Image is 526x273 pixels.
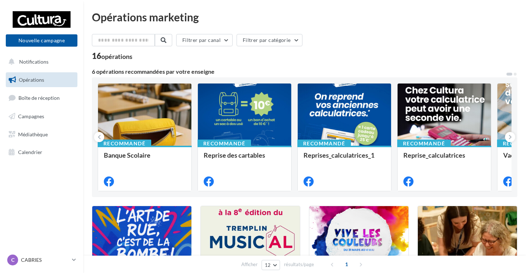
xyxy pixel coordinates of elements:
div: Banque Scolaire [104,152,186,166]
span: Opérations [19,77,44,83]
div: Opérations marketing [92,12,517,22]
div: Recommandé [198,140,251,148]
a: Boîte de réception [4,90,79,106]
span: 1 [341,259,352,270]
a: Médiathèque [4,127,79,142]
a: Campagnes [4,109,79,124]
button: Notifications [4,54,76,69]
div: 16 [92,52,132,60]
button: Filtrer par catégorie [237,34,302,46]
a: Calendrier [4,145,79,160]
div: Reprise des cartables [204,152,285,166]
div: Recommandé [297,140,351,148]
button: Nouvelle campagne [6,34,77,47]
button: 12 [262,260,280,270]
span: Médiathèque [18,131,48,137]
div: Reprises_calculatrices_1 [304,152,385,166]
a: Opérations [4,72,79,88]
div: Recommandé [98,140,151,148]
span: Notifications [19,59,48,65]
a: C CABRIES [6,253,77,267]
span: Afficher [241,261,258,268]
span: résultats/page [284,261,314,268]
span: Boîte de réception [18,95,60,101]
p: CABRIES [21,256,69,264]
span: 12 [265,262,271,268]
span: C [11,256,14,264]
div: opérations [101,53,132,60]
div: 6 opérations recommandées par votre enseigne [92,69,506,74]
span: Calendrier [18,149,42,155]
span: Campagnes [18,113,44,119]
div: Reprise_calculatrices [403,152,485,166]
button: Filtrer par canal [176,34,233,46]
div: Recommandé [397,140,451,148]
